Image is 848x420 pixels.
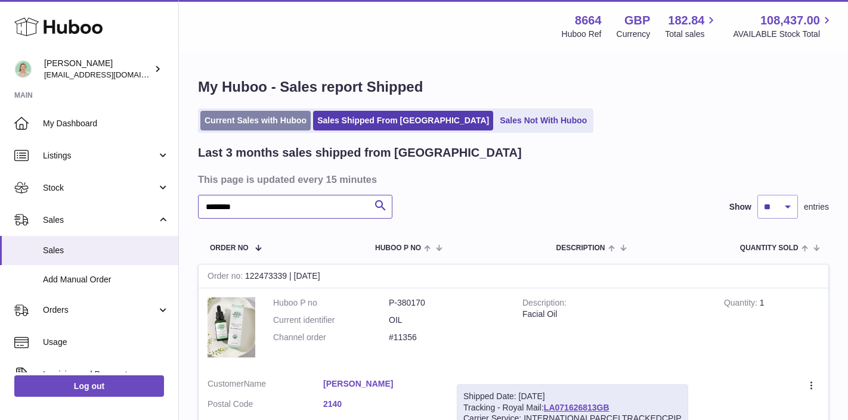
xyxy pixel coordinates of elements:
dt: Huboo P no [273,297,389,309]
strong: Order no [208,271,245,284]
div: Huboo Ref [562,29,602,40]
span: entries [804,201,829,213]
img: 86641712262092.png [208,297,255,357]
span: [EMAIL_ADDRESS][DOMAIN_NAME] [44,70,175,79]
img: hello@thefacialcuppingexpert.com [14,60,32,78]
strong: Quantity [724,298,760,310]
a: 108,437.00 AVAILABLE Stock Total [733,13,834,40]
span: Orders [43,304,157,316]
a: [PERSON_NAME] [323,378,439,390]
span: AVAILABLE Stock Total [733,29,834,40]
a: Current Sales with Huboo [200,111,311,130]
h1: My Huboo - Sales report Shipped [198,77,829,97]
span: Listings [43,150,157,161]
strong: 8664 [575,13,602,29]
span: Huboo P no [375,244,421,252]
dt: Postal Code [208,399,323,413]
div: Shipped Date: [DATE] [463,391,682,402]
span: Description [556,244,605,252]
a: 182.84 Total sales [665,13,718,40]
span: My Dashboard [43,118,169,129]
span: Stock [43,182,157,194]
div: 122473339 | [DATE] [199,265,828,288]
strong: Description [522,298,567,310]
dt: Name [208,378,323,393]
a: LA071626813GB [544,403,609,412]
dd: #11356 [389,332,505,343]
span: Invoicing and Payments [43,369,157,380]
span: Customer [208,379,244,388]
h3: This page is updated every 15 minutes [198,173,826,186]
span: Quantity Sold [740,244,799,252]
div: [PERSON_NAME] [44,58,151,80]
h2: Last 3 months sales shipped from [GEOGRAPHIC_DATA] [198,145,522,161]
span: Add Manual Order [43,274,169,285]
span: Sales [43,245,169,256]
span: Sales [43,214,157,226]
span: Order No [210,244,249,252]
label: Show [729,201,751,213]
div: Facial Oil [522,309,706,320]
a: Sales Shipped From [GEOGRAPHIC_DATA] [313,111,493,130]
dt: Channel order [273,332,389,343]
a: Log out [14,375,164,397]
a: 2140 [323,399,439,410]
td: 1 [715,288,828,369]
dd: OIL [389,315,505,326]
strong: GBP [624,13,650,29]
div: Currency [617,29,651,40]
span: 182.84 [668,13,704,29]
span: Usage [43,337,169,348]
dd: P-380170 [389,297,505,309]
span: 108,437.00 [760,13,820,29]
a: Sales Not With Huboo [496,111,591,130]
dt: Current identifier [273,315,389,326]
span: Total sales [665,29,718,40]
